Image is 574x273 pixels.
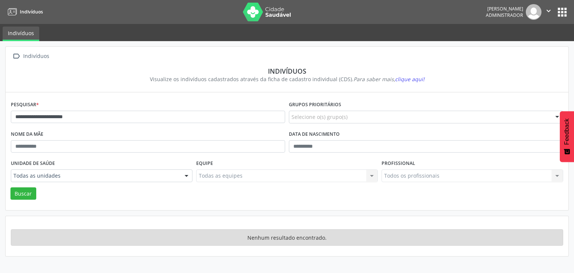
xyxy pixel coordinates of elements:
[564,119,570,145] span: Feedback
[544,7,553,15] i: 
[486,6,523,12] div: [PERSON_NAME]
[16,75,558,83] div: Visualize os indivíduos cadastrados através da ficha de cadastro individual (CDS).
[289,129,340,140] label: Data de nascimento
[13,172,177,180] span: Todas as unidades
[541,4,556,20] button: 
[556,6,569,19] button: apps
[291,113,348,121] span: Selecione o(s) grupo(s)
[196,158,213,169] label: Equipe
[11,99,39,111] label: Pesquisar
[16,67,558,75] div: Indivíduos
[560,111,574,162] button: Feedback - Mostrar pesquisa
[5,6,43,18] a: Indivíduos
[395,76,425,83] span: clique aqui!
[11,51,50,62] a:  Indivíduos
[11,51,22,62] i: 
[10,187,36,200] button: Buscar
[11,229,563,246] div: Nenhum resultado encontrado.
[22,51,50,62] div: Indivíduos
[20,9,43,15] span: Indivíduos
[11,129,43,140] label: Nome da mãe
[3,27,39,41] a: Indivíduos
[382,158,415,169] label: Profissional
[526,4,541,20] img: img
[354,76,425,83] i: Para saber mais,
[486,12,523,18] span: Administrador
[11,158,55,169] label: Unidade de saúde
[289,99,341,111] label: Grupos prioritários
